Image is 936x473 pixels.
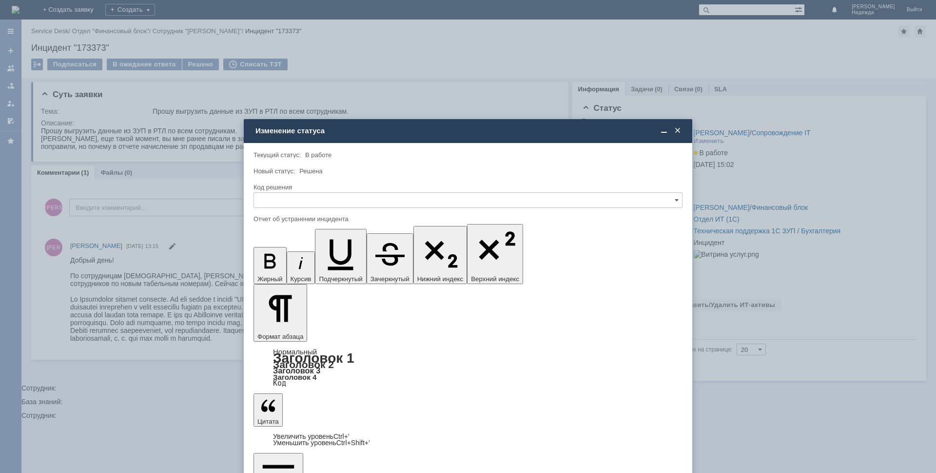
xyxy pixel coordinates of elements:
span: Зачеркнутый [370,275,409,283]
div: Изменение статуса [255,126,682,135]
div: Код решения [253,184,681,190]
label: Новый статус: [253,167,295,175]
span: В работе [305,151,331,159]
a: Код [273,379,286,388]
span: Подчеркнутый [319,275,362,283]
a: Заголовок 3 [273,366,320,375]
button: Верхний индекс [467,224,523,284]
div: Отчет об устранении инцидента [253,216,681,222]
span: Свернуть (Ctrl + M) [659,126,669,135]
a: Нормальный [273,348,317,356]
span: Верхний индекс [471,275,519,283]
button: Жирный [253,247,287,284]
span: Решена [299,167,322,175]
button: Зачеркнутый [367,233,413,284]
span: Цитата [257,418,279,425]
button: Подчеркнутый [315,229,366,284]
button: Курсив [287,251,315,284]
a: Заголовок 1 [273,350,354,366]
span: Ctrl+Shift+' [336,439,370,447]
a: Заголовок 4 [273,373,316,381]
span: Нижний индекс [417,275,464,283]
label: Текущий статус: [253,151,301,159]
div: Формат абзаца [253,349,682,387]
a: Increase [273,432,350,440]
span: Формат абзаца [257,333,303,340]
button: Формат абзаца [253,284,307,342]
div: Цитата [253,433,682,446]
span: Жирный [257,275,283,283]
span: Курсив [291,275,312,283]
span: Ctrl+' [333,432,350,440]
span: Закрыть [673,126,682,135]
button: Цитата [253,393,283,427]
a: Заголовок 2 [273,359,334,370]
button: Нижний индекс [413,226,468,284]
a: Decrease [273,439,370,447]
